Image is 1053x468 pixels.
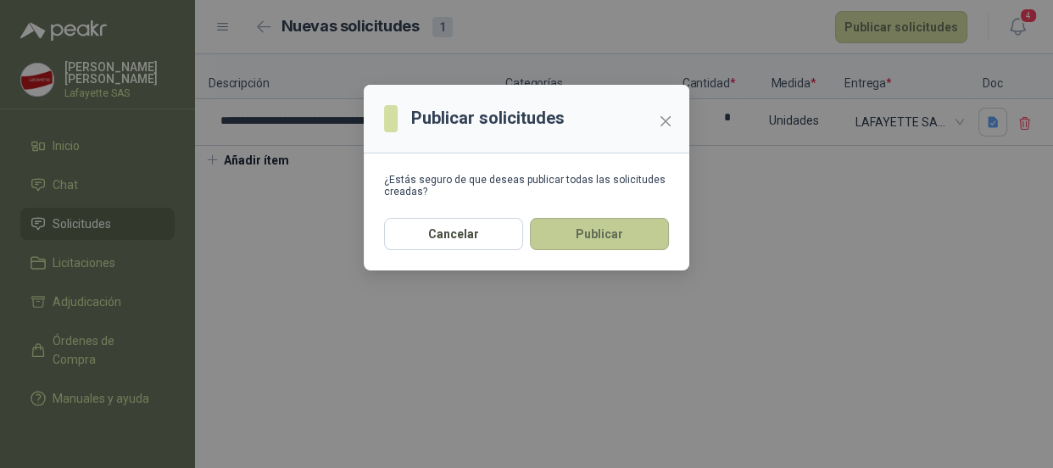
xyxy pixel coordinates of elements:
span: close [659,114,672,128]
h3: Publicar solicitudes [411,105,565,131]
button: Cancelar [384,218,523,250]
button: Publicar [530,218,669,250]
div: ¿Estás seguro de que deseas publicar todas las solicitudes creadas? [384,174,669,198]
button: Close [652,108,679,135]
